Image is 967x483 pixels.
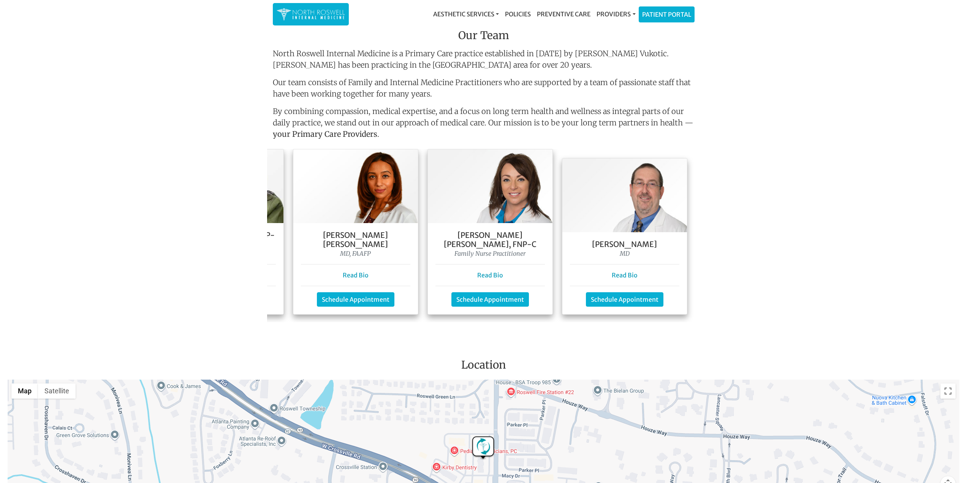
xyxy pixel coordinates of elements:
[273,106,695,143] p: By combining compassion, medical expertise, and a focus on long term health and wellness as integ...
[273,48,695,71] p: North Roswell Internal Medicine is a Primary Care practice established in [DATE] by [PERSON_NAME]...
[428,149,552,223] img: Keela Weeks Leger, FNP-C
[570,240,679,249] h5: [PERSON_NAME]
[471,436,495,460] div: North Roswell Internal Medicine
[273,29,695,45] h3: Our Team
[301,231,410,249] h5: [PERSON_NAME] [PERSON_NAME]
[430,6,502,22] a: Aesthetic Services
[343,271,369,279] a: Read Bio
[612,271,638,279] a: Read Bio
[11,383,38,399] button: Show street map
[454,250,525,257] i: Family Nurse Practitioner
[273,129,377,139] strong: your Primary Care Providers
[502,6,534,22] a: Policies
[340,250,371,257] i: MD, FAAFP
[534,6,593,22] a: Preventive Care
[586,292,663,307] a: Schedule Appointment
[451,292,529,307] a: Schedule Appointment
[620,250,630,257] i: MD
[6,359,961,375] h3: Location
[940,383,956,399] button: Toggle fullscreen view
[435,231,545,249] h5: [PERSON_NAME] [PERSON_NAME], FNP-C
[273,77,695,100] p: Our team consists of Family and Internal Medicine Practitioners who are supported by a team of pa...
[38,383,76,399] button: Show satellite imagery
[639,7,694,22] a: Patient Portal
[293,149,418,223] img: Dr. Farah Mubarak Ali MD, FAAFP
[562,158,687,232] img: Dr. George Kanes
[477,271,503,279] a: Read Bio
[317,292,394,307] a: Schedule Appointment
[593,6,638,22] a: Providers
[277,7,345,22] img: North Roswell Internal Medicine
